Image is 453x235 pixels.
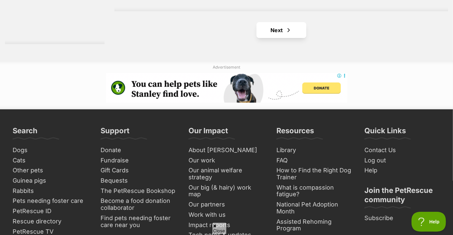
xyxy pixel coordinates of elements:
h3: Our Impact [189,126,228,139]
a: Pets needing foster care [10,196,91,206]
a: Fundraise [98,155,179,166]
a: Next page [257,22,306,38]
span: Close [212,222,227,234]
a: Help [362,165,443,176]
h3: Quick Links [364,126,406,139]
nav: Pagination [114,22,448,38]
h3: Support [101,126,129,139]
a: Guinea pigs [10,176,91,186]
h3: Search [13,126,38,139]
a: Rabbits [10,186,91,196]
a: Other pets [10,165,91,176]
a: Impact reports [186,220,267,230]
a: About [PERSON_NAME] [186,145,267,155]
a: Donate [98,145,179,155]
a: Dogs [10,145,91,155]
a: Contact Us [362,145,443,155]
a: National Pet Adoption Month [274,200,355,216]
iframe: Advertisement [106,73,347,103]
a: Our partners [186,200,267,210]
h3: Join the PetRescue community [364,186,440,208]
a: Assisted Rehoming Program [274,217,355,234]
a: Work with us [186,210,267,220]
a: Bequests [98,176,179,186]
a: The PetRescue Bookshop [98,186,179,196]
h3: Resources [276,126,314,139]
a: Our work [186,155,267,166]
a: PetRescue ID [10,206,91,216]
a: Find pets needing foster care near you [98,213,179,230]
a: FAQ [274,155,355,166]
a: Gift Cards [98,165,179,176]
a: Our big (& hairy) work map [186,183,267,200]
a: How to Find the Right Dog Trainer [274,165,355,182]
a: Log out [362,155,443,166]
a: Subscribe [362,213,443,223]
a: Become a food donation collaborator [98,196,179,213]
a: What is compassion fatigue? [274,183,355,200]
a: Rescue directory [10,216,91,227]
a: Cats [10,155,91,166]
iframe: Help Scout Beacon - Open [412,212,446,232]
a: Our animal welfare strategy [186,165,267,182]
a: Library [274,145,355,155]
